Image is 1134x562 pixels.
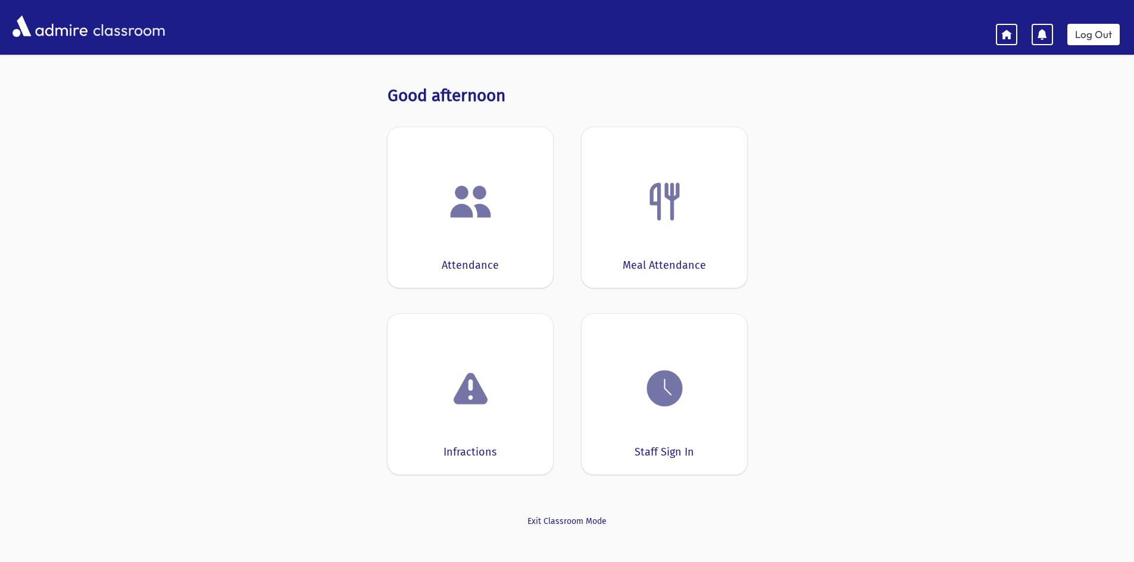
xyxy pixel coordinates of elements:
[635,444,694,460] div: Staff Sign In
[623,258,706,274] div: Meal Attendance
[1067,24,1120,45] a: Log Out
[442,258,499,274] div: Attendance
[443,444,496,460] div: Infractions
[642,179,688,224] img: Fork.png
[388,86,747,106] h3: Good afternoon
[90,11,165,42] span: classroom
[448,368,493,413] img: exclamation.png
[448,179,493,224] img: users.png
[642,366,688,411] img: clock.png
[10,12,90,40] img: AdmirePro
[388,515,747,528] a: Exit Classroom Mode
